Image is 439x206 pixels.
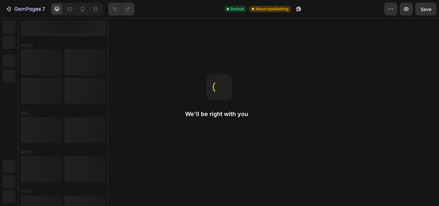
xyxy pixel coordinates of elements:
[230,6,244,12] span: Default
[421,6,431,12] span: Save
[185,110,254,118] h2: We'll be right with you
[255,6,288,12] span: Need republishing
[3,3,48,15] button: 7
[415,3,436,15] button: Save
[42,5,45,13] p: 7
[108,3,134,15] div: Undo/Redo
